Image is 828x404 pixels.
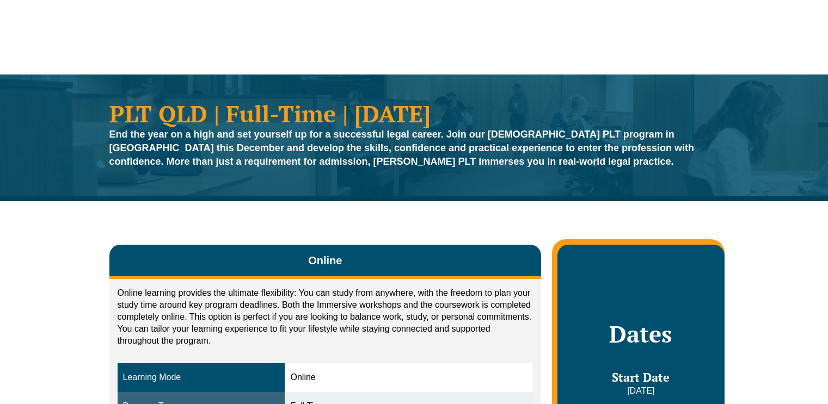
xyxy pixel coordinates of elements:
strong: End the year on a high and set yourself up for a successful legal career. Join our [DEMOGRAPHIC_D... [109,129,695,167]
p: [DATE] [568,385,713,397]
h2: Dates [568,320,713,347]
h1: PLT QLD | Full-Time | [DATE] [109,102,719,125]
p: Online learning provides the ultimate flexibility: You can study from anywhere, with the freedom ... [118,287,533,347]
div: Online [290,371,528,384]
span: Start Date [612,369,670,385]
div: Learning Mode [123,371,280,384]
span: Online [308,253,342,268]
